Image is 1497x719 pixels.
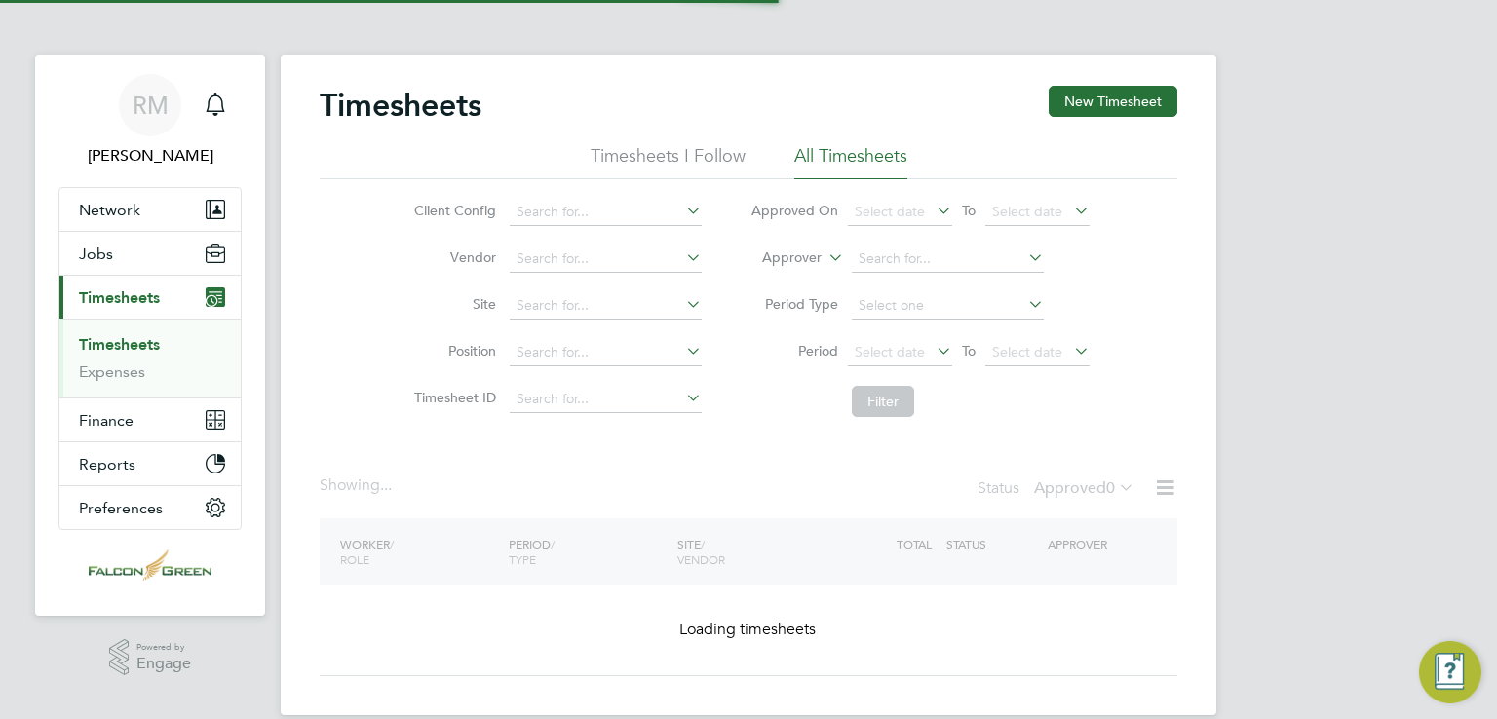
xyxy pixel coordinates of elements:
label: Client Config [408,202,496,219]
h2: Timesheets [320,86,481,125]
span: Roisin Murphy [58,144,242,168]
input: Search for... [510,246,702,273]
span: Select date [855,203,925,220]
li: All Timesheets [794,144,907,179]
label: Approver [734,248,822,268]
label: Period [750,342,838,359]
button: Engage Resource Center [1419,641,1481,703]
nav: Main navigation [35,55,265,616]
span: Jobs [79,245,113,263]
label: Position [408,342,496,359]
button: Jobs [59,232,241,275]
div: Timesheets [59,319,241,397]
span: Reports [79,455,135,473]
span: Preferences [79,499,163,517]
img: falcongreen-logo-retina.png [89,549,211,581]
span: To [956,198,981,223]
input: Search for... [852,246,1044,273]
span: Select date [992,203,1062,220]
a: Expenses [79,362,145,381]
span: 0 [1106,478,1115,498]
a: Go to home page [58,549,242,581]
a: Powered byEngage [109,639,192,676]
button: Finance [59,398,241,441]
span: Powered by [136,639,191,656]
div: Showing [320,475,396,496]
span: To [956,338,981,363]
a: Timesheets [79,335,160,354]
span: Select date [855,343,925,360]
input: Search for... [510,386,702,413]
div: Status [978,475,1138,503]
label: Vendor [408,248,496,266]
button: New Timesheet [1049,86,1177,117]
button: Filter [852,386,914,417]
label: Approved On [750,202,838,219]
button: Network [59,188,241,231]
span: Finance [79,411,134,430]
button: Preferences [59,486,241,529]
label: Site [408,295,496,313]
label: Approved [1034,478,1134,498]
button: Reports [59,442,241,485]
span: Network [79,201,140,219]
a: RM[PERSON_NAME] [58,74,242,168]
input: Search for... [510,339,702,366]
label: Period Type [750,295,838,313]
label: Timesheet ID [408,389,496,406]
input: Search for... [510,199,702,226]
span: RM [133,93,169,118]
span: ... [380,475,392,495]
span: Select date [992,343,1062,360]
button: Timesheets [59,276,241,319]
input: Select one [852,292,1044,320]
input: Search for... [510,292,702,320]
span: Timesheets [79,288,160,307]
li: Timesheets I Follow [591,144,746,179]
span: Engage [136,656,191,672]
